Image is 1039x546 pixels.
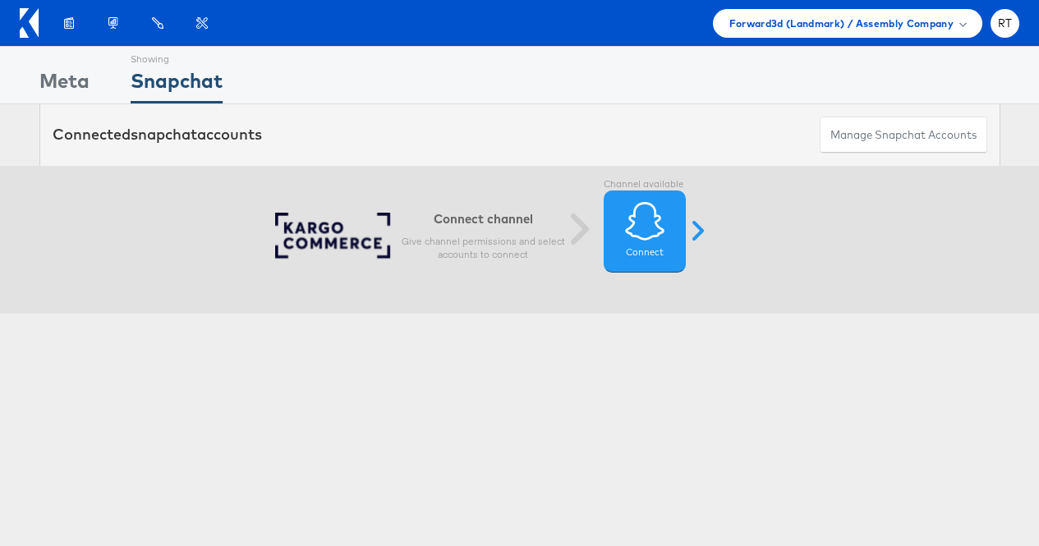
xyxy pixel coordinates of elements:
[998,18,1013,29] span: RT
[401,235,565,261] p: Give channel permissions and select accounts to connect
[131,125,197,144] span: snapchat
[604,178,686,191] label: Channel available
[604,190,686,273] a: Connect
[729,15,954,32] span: Forward3d (Landmark) / Assembly Company
[820,117,987,154] button: Manage Snapchat Accounts
[626,246,664,259] label: Connect
[131,67,223,103] div: Snapchat
[401,211,565,227] h6: Connect channel
[53,124,262,145] div: Connected accounts
[39,67,90,103] div: Meta
[131,47,223,67] div: Showing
